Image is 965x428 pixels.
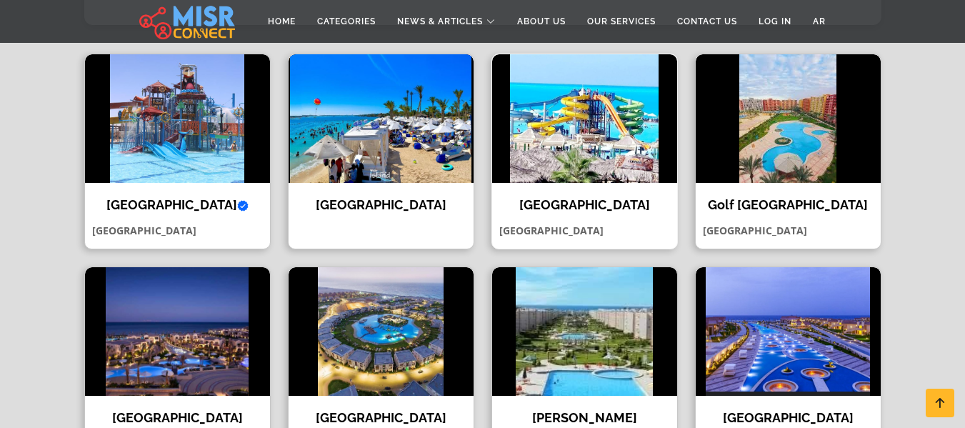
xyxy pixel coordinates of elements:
[85,223,270,238] p: [GEOGRAPHIC_DATA]
[85,267,270,396] img: La Vista North Coast Village
[289,267,474,396] img: Amwaj Village
[492,54,677,183] img: Lotus Village North Coast
[483,54,686,250] a: Lotus Village North Coast [GEOGRAPHIC_DATA] [GEOGRAPHIC_DATA]
[696,267,881,396] img: Stella Marina Village
[96,197,259,213] h4: [GEOGRAPHIC_DATA]
[686,54,890,250] a: Golf Porto North Coast Village Golf [GEOGRAPHIC_DATA] [GEOGRAPHIC_DATA]
[576,8,666,35] a: Our Services
[492,267,677,396] img: Aida Resort North Coast (Egyptian New City, Km 77):
[139,4,235,39] img: main.misr_connect
[299,197,463,213] h4: [GEOGRAPHIC_DATA]
[96,410,259,426] h4: [GEOGRAPHIC_DATA]
[279,54,483,250] a: White Island Beach [GEOGRAPHIC_DATA]
[299,410,463,426] h4: [GEOGRAPHIC_DATA]
[257,8,306,35] a: Home
[748,8,802,35] a: Log in
[802,8,836,35] a: AR
[696,223,881,238] p: [GEOGRAPHIC_DATA]
[306,8,386,35] a: Categories
[706,410,870,426] h4: [GEOGRAPHIC_DATA]
[85,54,270,183] img: Marseilia Aqua Park
[76,54,279,250] a: Marseilia Aqua Park [GEOGRAPHIC_DATA] [GEOGRAPHIC_DATA]
[289,54,474,183] img: White Island Beach
[492,223,677,238] p: [GEOGRAPHIC_DATA]
[503,197,666,213] h4: [GEOGRAPHIC_DATA]
[666,8,748,35] a: Contact Us
[696,54,881,183] img: Golf Porto North Coast Village
[706,197,870,213] h4: Golf [GEOGRAPHIC_DATA]
[506,8,576,35] a: About Us
[386,8,506,35] a: News & Articles
[397,15,483,28] span: News & Articles
[237,200,249,211] svg: Verified account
